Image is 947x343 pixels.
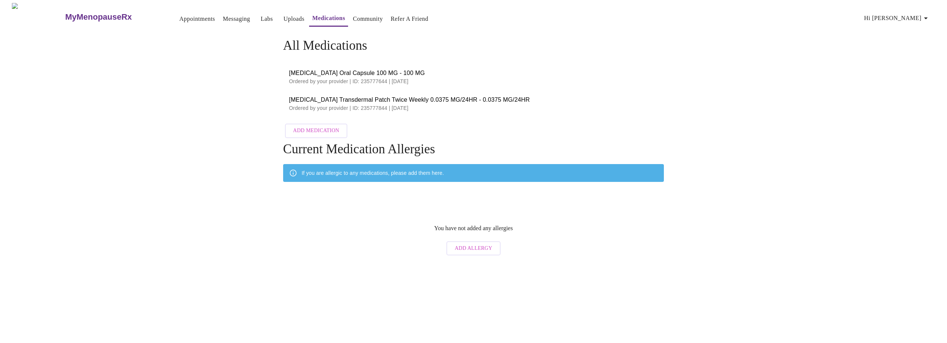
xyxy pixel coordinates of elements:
[388,12,432,26] button: Refer a Friend
[289,78,658,85] p: Ordered by your provider | ID: 235777644 | [DATE]
[64,4,161,30] a: MyMenopauseRx
[293,126,339,135] span: Add Medication
[391,14,429,24] a: Refer a Friend
[255,12,279,26] button: Labs
[260,14,273,24] a: Labs
[446,241,500,256] button: Add Allergy
[283,38,664,53] h4: All Medications
[281,12,308,26] button: Uploads
[289,95,658,104] span: [MEDICAL_DATA] Transdermal Patch Twice Weekly 0.0375 MG/24HR - 0.0375 MG/24HR
[289,69,658,78] span: [MEDICAL_DATA] Oral Capsule 100 MG - 100 MG
[350,12,386,26] button: Community
[283,142,664,157] h4: Current Medication Allergies
[455,244,492,253] span: Add Allergy
[284,14,305,24] a: Uploads
[861,11,933,26] button: Hi [PERSON_NAME]
[12,3,64,31] img: MyMenopauseRx Logo
[176,12,218,26] button: Appointments
[179,14,215,24] a: Appointments
[434,225,513,232] p: You have not added any allergies
[289,104,658,112] p: Ordered by your provider | ID: 235777844 | [DATE]
[285,124,347,138] button: Add Medication
[302,166,444,180] div: If you are allergic to any medications, please add them here.
[312,13,345,23] a: Medications
[864,13,930,23] span: Hi [PERSON_NAME]
[65,12,132,22] h3: MyMenopauseRx
[220,12,253,26] button: Messaging
[223,14,250,24] a: Messaging
[309,11,348,27] button: Medications
[353,14,383,24] a: Community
